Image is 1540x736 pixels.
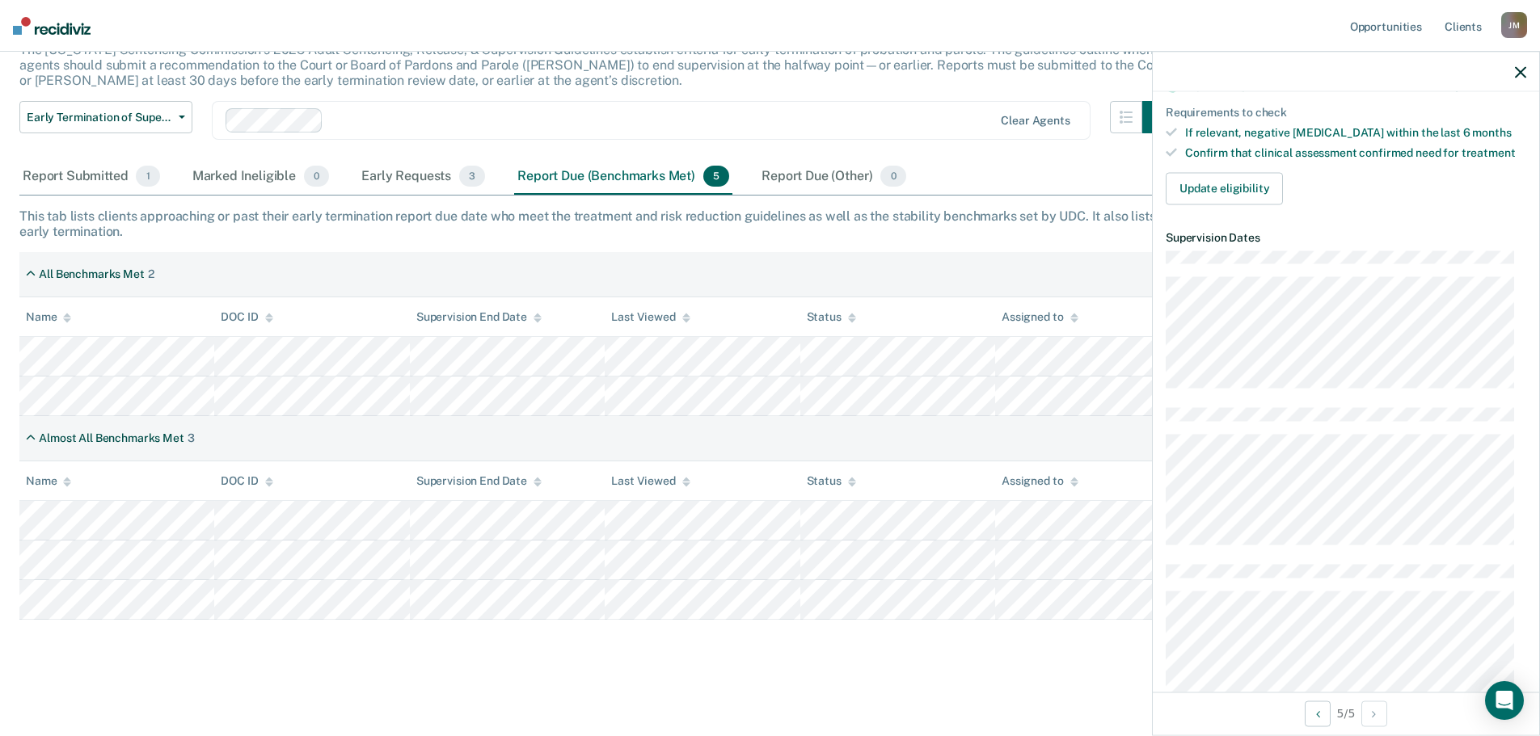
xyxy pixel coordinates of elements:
div: DOC ID [221,474,272,488]
p: The [US_STATE] Sentencing Commission’s 2025 Adult Sentencing, Release, & Supervision Guidelines e... [19,42,1170,88]
div: Report Due (Other) [758,159,909,195]
div: Name [26,310,71,324]
div: Requirements to check [1166,106,1526,120]
span: 1 [136,166,159,187]
div: Supervision End Date [416,310,542,324]
div: Almost All Benchmarks Met [39,431,184,445]
div: Assigned to [1002,474,1078,488]
div: This tab lists clients approaching or past their early termination report due date who meet the t... [19,208,1521,239]
dt: Supervision Dates [1166,230,1526,244]
button: Update eligibility [1166,172,1283,204]
div: 2 [148,267,154,281]
span: 5 [703,166,729,187]
div: Open Intercom Messenger [1485,681,1524,720]
img: Recidiviz [13,17,91,35]
div: Supervision End Date [416,474,542,488]
div: Report Due (Benchmarks Met) [514,159,732,195]
div: DOC ID [221,310,272,324]
div: Last Viewed [611,310,690,324]
div: Confirm that clinical assessment confirmed need for [1185,145,1526,159]
div: Report Submitted [19,159,163,195]
div: Status [807,474,856,488]
div: Marked Ineligible [189,159,333,195]
div: 5 / 5 [1153,692,1539,734]
button: Next Opportunity [1361,700,1387,726]
div: If relevant, negative [MEDICAL_DATA] within the last 6 [1185,126,1526,140]
span: 3 [459,166,485,187]
div: Clear agents [1001,114,1070,128]
div: Last Viewed [611,474,690,488]
button: Previous Opportunity [1305,700,1331,726]
span: months [1472,126,1511,139]
span: 0 [304,166,329,187]
span: 0 [880,166,905,187]
div: Assigned to [1002,310,1078,324]
div: Early Requests [358,159,488,195]
div: All Benchmarks Met [39,267,144,281]
div: J M [1501,12,1527,38]
div: Status [807,310,856,324]
div: Name [26,474,71,488]
span: Early Termination of Supervision [27,111,172,124]
span: treatment [1462,145,1516,158]
div: 3 [188,431,195,445]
